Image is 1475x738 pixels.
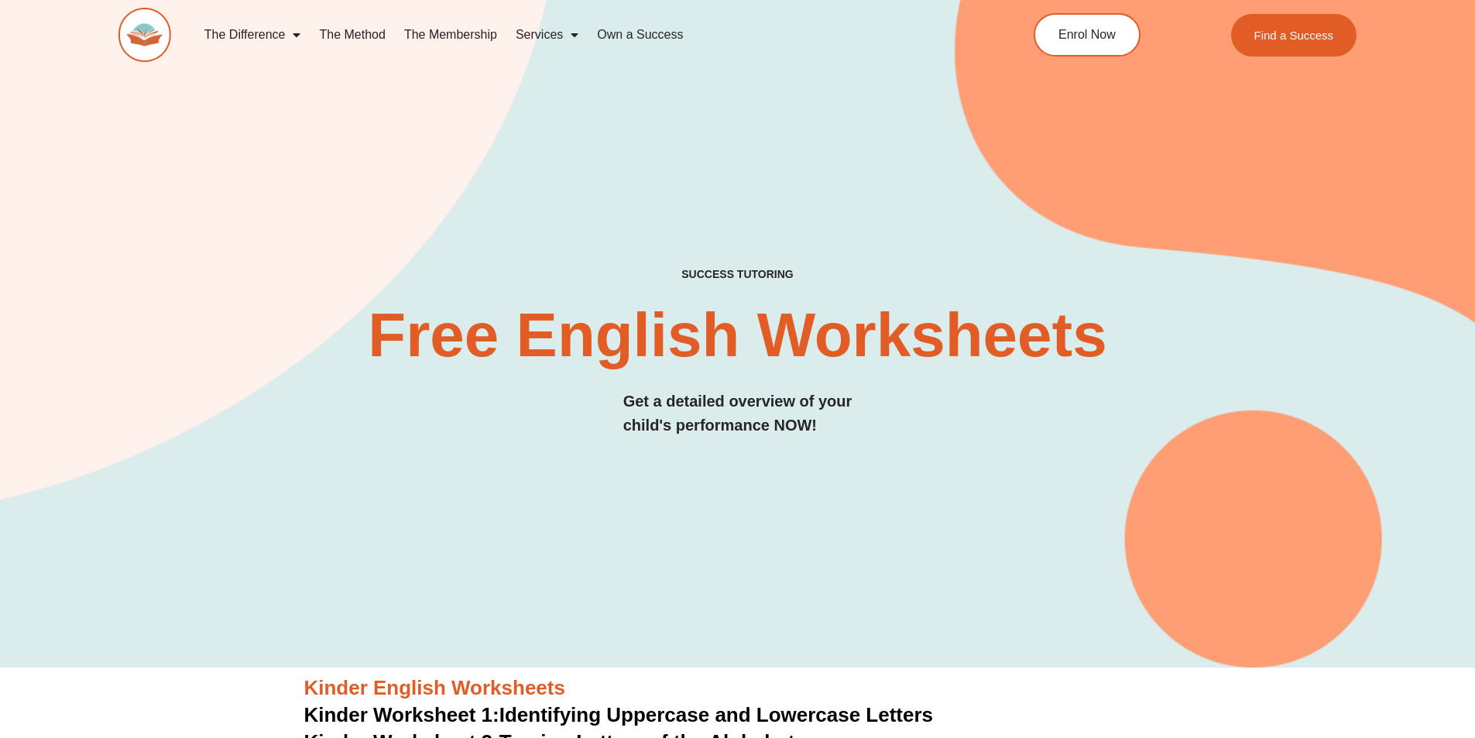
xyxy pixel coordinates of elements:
h4: SUCCESS TUTORING​ [554,268,921,281]
span: Find a Success [1254,29,1334,41]
a: Enrol Now [1034,13,1141,57]
a: The Difference [195,17,310,53]
a: The Membership [395,17,506,53]
a: The Method [310,17,394,53]
a: Find a Success [1231,14,1357,57]
span: Kinder Worksheet 1: [304,703,499,726]
nav: Menu [195,17,963,53]
a: Kinder Worksheet 1:Identifying Uppercase and Lowercase Letters [304,703,934,726]
h2: Free English Worksheets​ [329,304,1147,366]
a: Own a Success [588,17,692,53]
h3: Get a detailed overview of your child's performance NOW! [623,390,852,438]
span: Enrol Now [1058,29,1116,41]
h3: Kinder English Worksheets [304,675,1171,702]
a: Services [506,17,588,53]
